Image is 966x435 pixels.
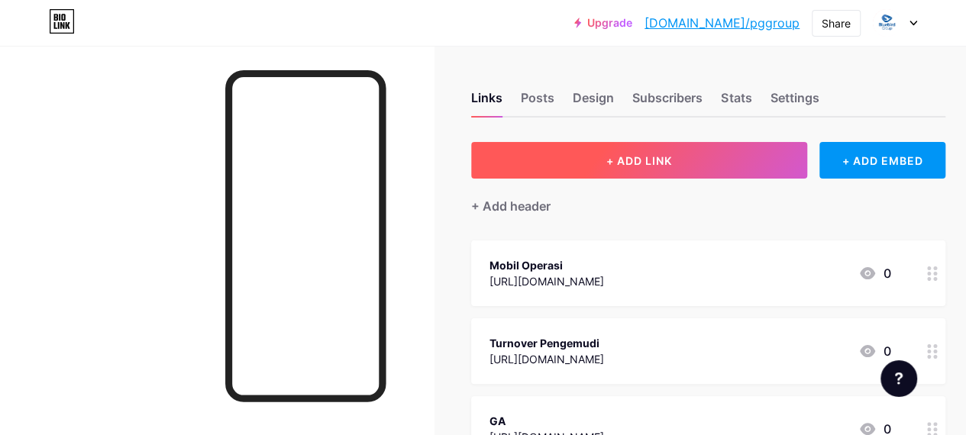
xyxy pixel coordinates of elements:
[721,89,751,116] div: Stats
[872,8,901,37] img: pggroup
[489,335,604,351] div: Turnover Pengemudi
[489,351,604,367] div: [URL][DOMAIN_NAME]
[489,413,604,429] div: GA
[471,89,502,116] div: Links
[770,89,819,116] div: Settings
[819,142,945,179] div: + ADD EMBED
[606,154,672,167] span: + ADD LINK
[645,14,800,32] a: [DOMAIN_NAME]/pggroup
[858,342,890,360] div: 0
[573,89,614,116] div: Design
[574,17,632,29] a: Upgrade
[858,264,890,282] div: 0
[632,89,703,116] div: Subscribers
[471,142,807,179] button: + ADD LINK
[521,89,554,116] div: Posts
[471,197,551,215] div: + Add header
[489,273,604,289] div: [URL][DOMAIN_NAME]
[822,15,851,31] div: Share
[489,257,604,273] div: Mobil Operasi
